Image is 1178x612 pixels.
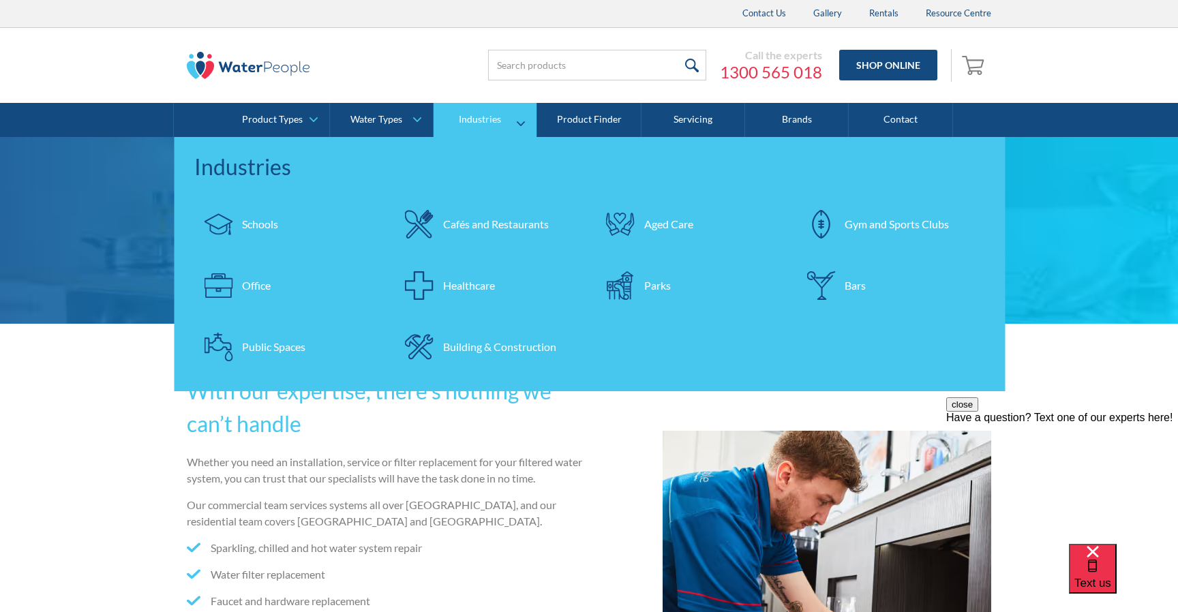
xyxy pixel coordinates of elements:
div: Industries [459,114,501,125]
a: 1300 565 018 [720,62,822,82]
a: Product Types [226,103,329,137]
div: Office [242,277,271,294]
div: Schools [242,216,278,232]
img: The Water People [187,52,309,79]
a: Parks [596,262,784,309]
div: Call the experts [720,48,822,62]
div: Cafés and Restaurants [443,216,549,232]
div: Healthcare [443,277,495,294]
input: Search products [488,50,706,80]
p: Our commercial team services systems all over [GEOGRAPHIC_DATA], and our residential team covers ... [187,497,584,530]
a: Contact [849,103,952,137]
p: Whether you need an installation, service or filter replacement for your filtered water system, y... [187,454,584,487]
div: Aged Care [644,216,693,232]
a: Shop Online [839,50,937,80]
div: Gym and Sports Clubs [845,216,949,232]
img: shopping cart [962,54,988,76]
div: Product Types [242,114,303,125]
a: Healthcare [395,262,583,309]
a: Brands [745,103,849,137]
a: Building & Construction [395,323,583,371]
a: Cafés and Restaurants [395,200,583,248]
a: Public Spaces [194,323,382,371]
div: Water Types [350,114,402,125]
li: Sparkling, chilled and hot water system repair [187,540,584,556]
li: Water filter replacement [187,566,584,583]
iframe: podium webchat widget prompt [946,397,1178,561]
a: Servicing [641,103,745,137]
h2: With our expertise, there’s nothing we can’t handle [187,375,584,440]
div: Public Spaces [242,339,305,355]
a: Office [194,262,382,309]
div: Industries [194,151,984,183]
a: Gym and Sports Clubs [797,200,984,248]
div: Building & Construction [443,339,556,355]
a: Bars [797,262,984,309]
div: Bars [845,277,866,294]
a: Product Finder [537,103,641,137]
a: Schools [194,200,382,248]
a: Aged Care [596,200,784,248]
a: Open empty cart [958,49,991,82]
a: Water Types [330,103,433,137]
iframe: podium webchat widget bubble [1069,544,1178,612]
a: Industries [434,103,537,137]
li: Faucet and hardware replacement [187,593,584,609]
div: Parks [644,277,671,294]
nav: Industries [174,137,1005,391]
